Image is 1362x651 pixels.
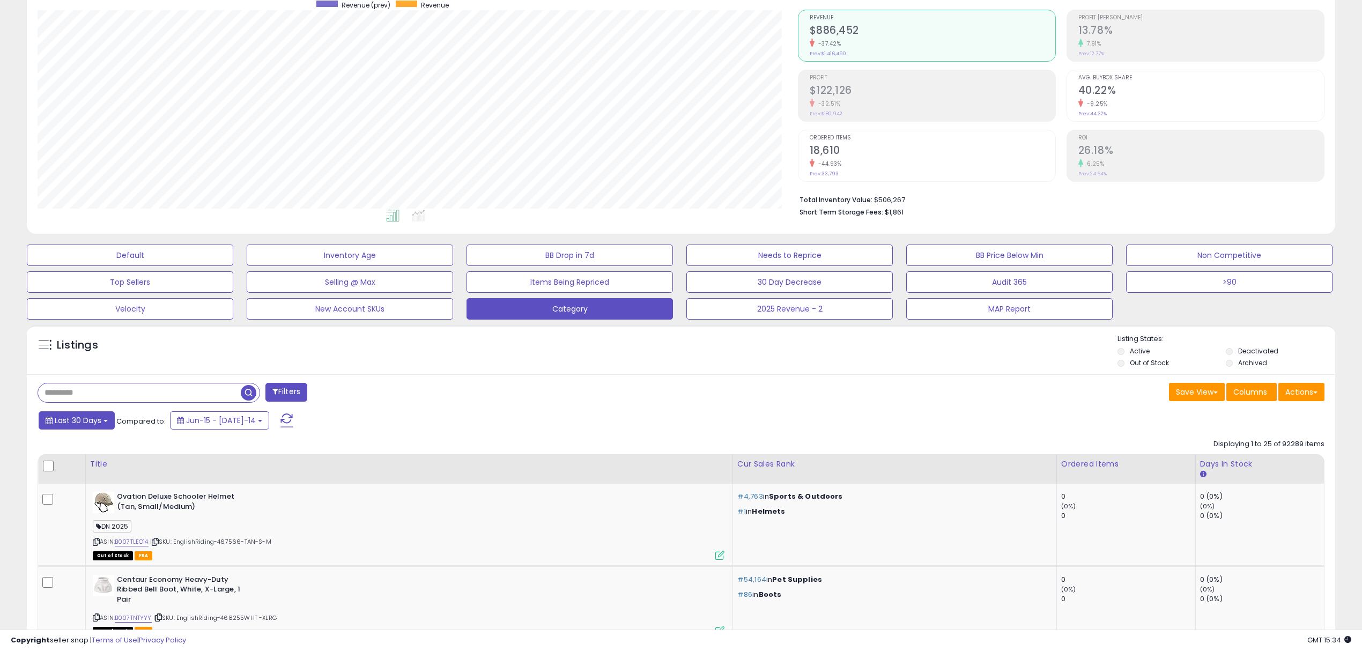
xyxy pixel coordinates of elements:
span: #1 [737,506,746,516]
button: Non Competitive [1126,245,1333,266]
span: $1,861 [885,207,904,217]
button: Audit 365 [906,271,1113,293]
p: in [737,575,1048,585]
span: All listings that are currently out of stock and unavailable for purchase on Amazon [93,551,133,560]
button: Actions [1278,383,1324,401]
div: 0 (0%) [1200,575,1324,585]
h2: 26.18% [1078,144,1324,159]
button: Default [27,245,233,266]
span: Profit [810,75,1055,81]
button: Last 30 Days [39,411,115,430]
button: Inventory Age [247,245,453,266]
li: $506,267 [800,193,1317,205]
div: 0 [1061,492,1195,501]
span: 2025-08-14 15:34 GMT [1307,635,1351,645]
h2: $886,452 [810,24,1055,39]
button: Velocity [27,298,233,320]
span: Columns [1233,387,1267,397]
button: BB Price Below Min [906,245,1113,266]
span: Jun-15 - [DATE]-14 [186,415,256,426]
small: -44.93% [815,160,842,168]
button: Top Sellers [27,271,233,293]
small: 6.25% [1083,160,1105,168]
div: 0 (0%) [1200,492,1324,501]
small: Prev: $1,416,490 [810,50,846,57]
b: Total Inventory Value: [800,195,872,204]
span: Revenue (prev) [342,1,390,10]
div: 0 [1061,594,1195,604]
a: Terms of Use [92,635,137,645]
small: -32.51% [815,100,841,108]
span: Ordered Items [810,135,1055,141]
button: Needs to Reprice [686,245,893,266]
span: Revenue [810,15,1055,21]
p: in [737,507,1048,516]
b: Centaur Economy Heavy-Duty Ribbed Bell Boot, White, X-Large, 1 Pair [117,575,247,608]
label: Out of Stock [1130,358,1169,367]
button: MAP Report [906,298,1113,320]
span: Last 30 Days [55,415,101,426]
div: ASIN: [93,492,724,559]
span: | SKU: EnglishRiding-468255WHT -XLRG [153,613,277,622]
span: Pet Supplies [772,574,822,585]
small: Prev: 12.77% [1078,50,1104,57]
span: | SKU: EnglishRiding-467566-TAN-S-M [150,537,271,546]
small: (0%) [1061,502,1076,511]
strong: Copyright [11,635,50,645]
span: ROI [1078,135,1324,141]
button: >90 [1126,271,1333,293]
h5: Listings [57,338,98,353]
small: Prev: $180,942 [810,110,842,117]
div: Cur Sales Rank [737,458,1052,470]
h2: 13.78% [1078,24,1324,39]
small: Prev: 24.64% [1078,171,1107,177]
button: Category [467,298,673,320]
b: Short Term Storage Fees: [800,208,883,217]
button: Save View [1169,383,1225,401]
button: Filters [265,383,307,402]
span: #54,164 [737,574,766,585]
span: #4,763 [737,491,763,501]
small: Days In Stock. [1200,470,1206,479]
div: 0 [1061,575,1195,585]
span: #86 [737,589,752,600]
span: Compared to: [116,416,166,426]
button: Columns [1226,383,1277,401]
div: Days In Stock [1200,458,1320,470]
h2: 18,610 [810,144,1055,159]
p: in [737,590,1048,600]
div: 0 (0%) [1200,594,1324,604]
div: Title [90,458,728,470]
img: 41pqzZZU+mL._SL40_.jpg [93,492,114,513]
button: Jun-15 - [DATE]-14 [170,411,269,430]
h2: $122,126 [810,84,1055,99]
small: Prev: 33,793 [810,171,839,177]
button: 30 Day Decrease [686,271,893,293]
span: Sports & Outdoors [769,491,843,501]
small: Prev: 44.32% [1078,110,1107,117]
div: Ordered Items [1061,458,1191,470]
span: Profit [PERSON_NAME] [1078,15,1324,21]
img: 31XSqRTFpgL._SL40_.jpg [93,575,114,596]
label: Deactivated [1238,346,1278,356]
a: B007TLEO14 [115,537,149,546]
button: 2025 Revenue - 2 [686,298,893,320]
button: New Account SKUs [247,298,453,320]
button: BB Drop in 7d [467,245,673,266]
div: 0 (0%) [1200,511,1324,521]
span: DN 2025 [93,520,131,532]
button: Items Being Repriced [467,271,673,293]
b: Ovation Deluxe Schooler Helmet (Tan, Small/Medium) [117,492,247,514]
small: (0%) [1200,585,1215,594]
label: Active [1130,346,1150,356]
label: Archived [1238,358,1267,367]
small: -9.25% [1083,100,1108,108]
p: Listing States: [1117,334,1335,344]
a: B007TNTYYY [115,613,152,623]
small: (0%) [1200,502,1215,511]
small: -37.42% [815,40,841,48]
span: Helmets [752,506,785,516]
div: seller snap | | [11,635,186,646]
a: Privacy Policy [139,635,186,645]
h2: 40.22% [1078,84,1324,99]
